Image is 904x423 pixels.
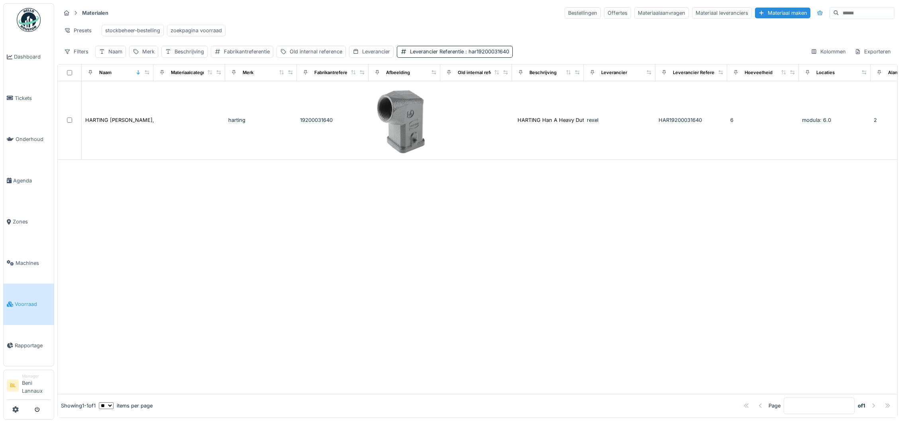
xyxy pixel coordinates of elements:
a: Onderhoud [4,119,54,160]
div: zoekpagina voorraad [171,27,222,34]
div: Materiaal maken [755,8,810,18]
div: Page [769,402,780,409]
a: Rapportage [4,325,54,366]
div: Naam [108,48,122,55]
li: Beni Lannaux [22,373,51,398]
div: Showing 1 - 1 of 1 [61,402,96,409]
div: Bestellingen [565,7,601,19]
div: Filters [61,46,92,57]
strong: of 1 [858,402,865,409]
a: Dashboard [4,36,54,78]
div: Old internal reference [290,48,342,55]
img: Badge_color-CXgf-gQk.svg [17,8,41,32]
span: Rapportage [15,342,51,349]
div: Beschrijving [529,69,557,76]
div: Kolommen [807,46,849,57]
div: Leverancier Referentie [410,48,509,55]
span: Tickets [15,94,51,102]
div: Merk [243,69,253,76]
span: Dashboard [14,53,51,61]
div: 6 [730,116,796,124]
div: items per page [99,402,153,409]
div: Leverancier [362,48,390,55]
div: Materiaalaanvragen [634,7,689,19]
div: Fabrikantreferentie [314,69,356,76]
span: HAR19200031640 [659,117,702,123]
a: Agenda [4,160,54,202]
span: Agenda [13,177,51,184]
a: Machines [4,243,54,284]
div: stockbeheer-bestelling [105,27,160,34]
div: Locaties [816,69,835,76]
div: 19200031640 [300,116,365,124]
div: Materiaal leveranciers [692,7,752,19]
div: Offertes [604,7,631,19]
div: Leverancier [601,69,627,76]
div: Afbeelding [386,69,410,76]
span: Machines [16,259,51,267]
span: Zones [13,218,51,225]
span: rexel [587,117,598,123]
div: Naam [99,69,112,76]
span: Onderhoud [16,135,51,143]
div: Leverancier Referentie [673,69,723,76]
a: Voorraad [4,284,54,325]
div: Exporteren [851,46,894,57]
div: Old internal reference [458,69,506,76]
div: Beschrijving [175,48,204,55]
a: BL ManagerBeni Lannaux [7,373,51,400]
div: HARTING [PERSON_NAME], M20 Side Entry [85,116,193,124]
div: Fabrikantreferentie [224,48,270,55]
div: Merk [142,48,155,55]
div: harting [228,116,294,124]
div: Hoeveelheid [745,69,773,76]
div: Presets [61,25,95,36]
a: Zones [4,201,54,243]
div: Materiaalcategorie [171,69,211,76]
strong: Materialen [79,9,112,17]
a: Tickets [4,78,54,119]
li: BL [7,380,19,392]
span: modula: 6.0 [802,117,831,123]
div: Manager [22,373,51,379]
span: Voorraad [15,300,51,308]
img: HARTING Han A Hood, M20 Side Entry [372,84,437,156]
div: HARTING Han A Heavy Duty Power Connector Hood, ... [518,116,654,124]
span: : har19200031640 [464,49,509,55]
